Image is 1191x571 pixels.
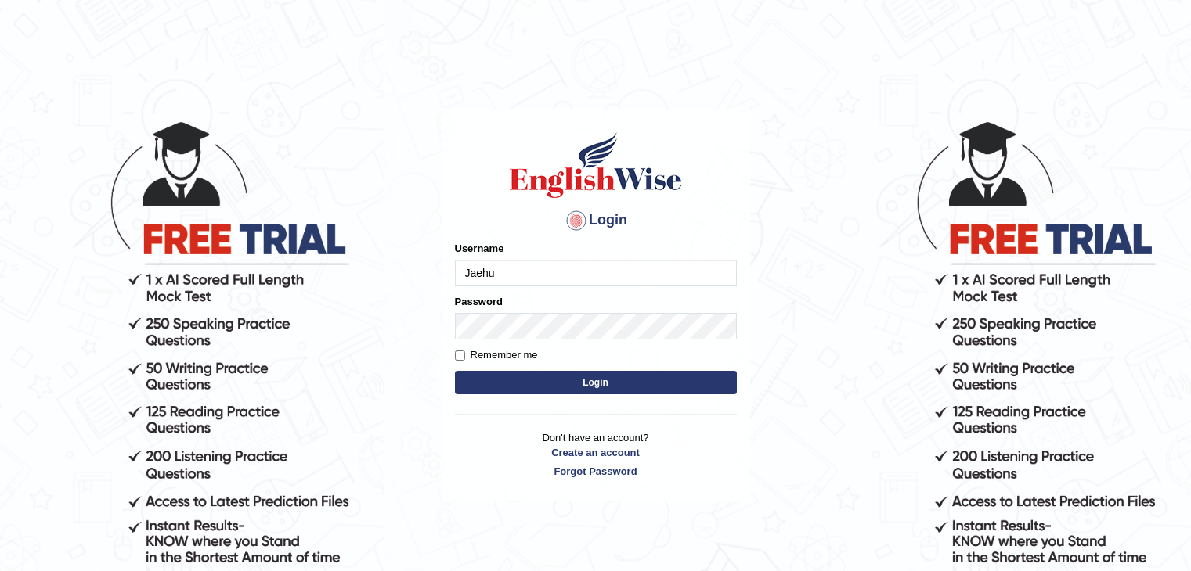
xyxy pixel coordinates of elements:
button: Login [455,371,737,394]
input: Remember me [455,350,465,361]
p: Don't have an account? [455,430,737,479]
label: Username [455,241,504,256]
a: Forgot Password [455,464,737,479]
img: Logo of English Wise sign in for intelligent practice with AI [507,130,685,200]
label: Password [455,294,503,309]
h4: Login [455,208,737,233]
label: Remember me [455,347,538,363]
a: Create an account [455,445,737,460]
